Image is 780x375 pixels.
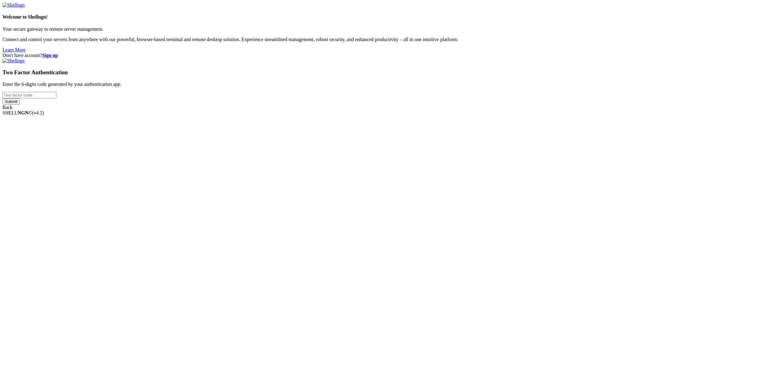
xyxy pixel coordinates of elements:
div: Don't have account? [2,53,778,58]
h3: Two Factor Authentication [2,69,778,76]
p: Enter the 6-digits code generated by your authentication app. [2,82,778,87]
p: Connect and control your servers from anywhere with our powerful, browser-based terminal and remo... [2,37,778,42]
a: Back [2,105,12,110]
input: Submit [2,98,20,105]
p: Your secure gateway to remote server management. [2,26,778,32]
img: Shellngn [2,2,25,8]
span: 4.2.0 [32,110,44,115]
a: Learn More [2,47,26,52]
a: Sign up [42,53,58,58]
span: SHELL © [2,110,44,115]
h4: Welcome to Shellngn! [2,14,778,20]
input: Two factor code [2,92,56,98]
img: Shellngn [2,58,25,64]
b: NGN [18,110,29,115]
